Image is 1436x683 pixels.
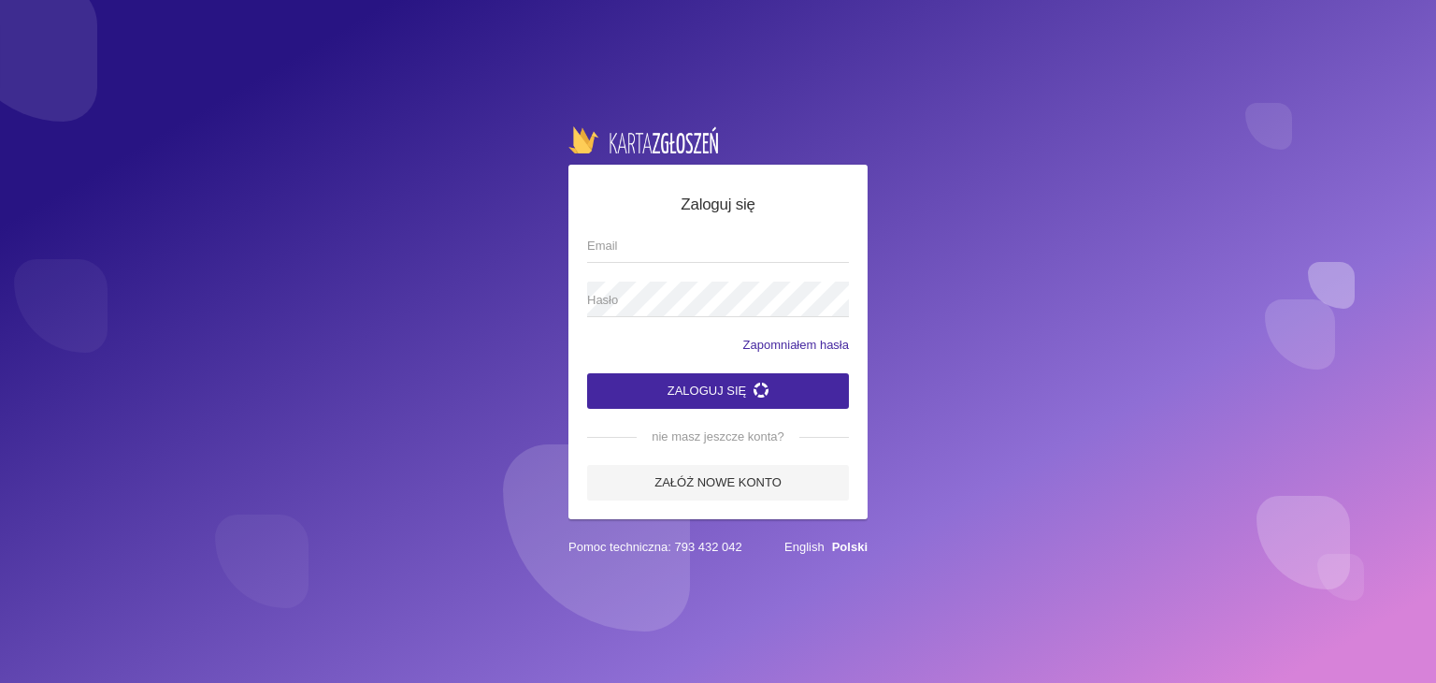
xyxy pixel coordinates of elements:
[568,538,742,557] span: Pomoc techniczna: 793 432 042
[637,428,799,446] span: nie masz jeszcze konta?
[587,282,849,317] input: Hasło
[743,336,849,355] a: Zapomniałem hasła
[587,193,849,217] h5: Zaloguj się
[832,540,868,554] a: Polski
[587,373,849,409] button: Zaloguj się
[587,465,849,501] a: Załóż nowe konto
[587,227,849,263] input: Email
[568,126,718,153] img: logo-karta.png
[784,540,825,554] a: English
[587,291,830,310] span: Hasło
[587,237,830,255] span: Email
